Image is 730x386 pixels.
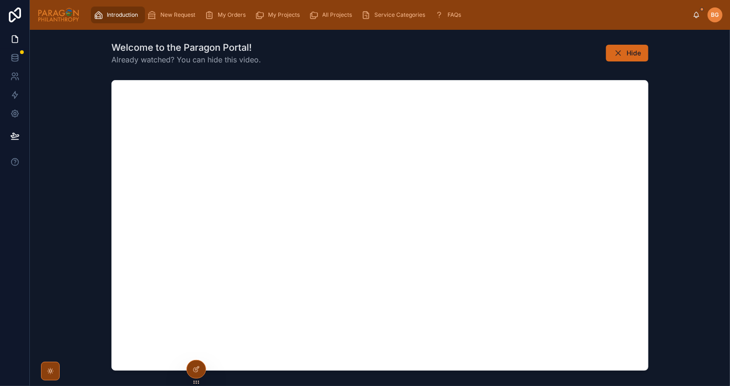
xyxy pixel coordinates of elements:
[323,11,352,19] span: All Projects
[37,7,80,22] img: App logo
[432,7,468,23] a: FAQs
[606,45,648,61] button: Hide
[253,7,307,23] a: My Projects
[307,7,359,23] a: All Projects
[711,11,719,19] span: BG
[91,7,145,23] a: Introduction
[202,7,253,23] a: My Orders
[161,11,196,19] span: New Request
[111,41,261,54] h1: Welcome to the Paragon Portal!
[269,11,300,19] span: My Projects
[627,48,641,58] span: Hide
[448,11,461,19] span: FAQs
[87,5,693,25] div: scrollable content
[107,11,138,19] span: Introduction
[359,7,432,23] a: Service Categories
[111,54,261,65] span: Already watched? You can hide this video.
[375,11,426,19] span: Service Categories
[145,7,202,23] a: New Request
[218,11,246,19] span: My Orders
